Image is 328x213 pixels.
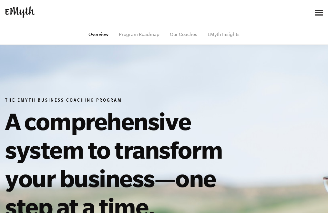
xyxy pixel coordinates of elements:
h6: The EMyth Business Coaching Program [5,98,259,104]
a: Our Coaches [170,32,197,37]
iframe: Chat Widget [296,182,328,213]
a: Overview [88,32,108,37]
a: EMyth Insights [208,32,240,37]
a: Program Roadmap [119,32,159,37]
img: Open Menu [315,10,323,16]
iframe: Embedded CTA [240,6,307,20]
img: EMyth [5,6,35,18]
